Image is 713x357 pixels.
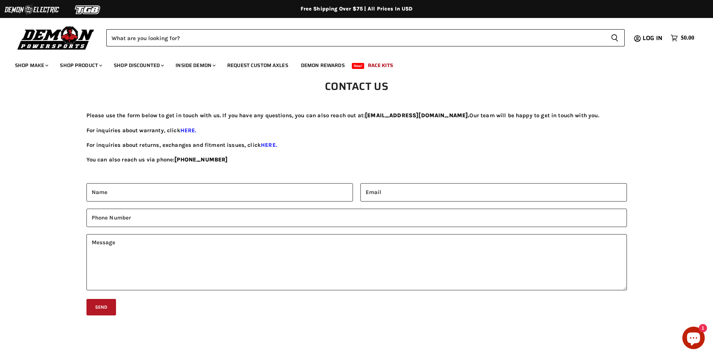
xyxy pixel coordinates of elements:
a: Shop Make [9,58,53,73]
a: $0.00 [667,33,698,43]
div: Free Shipping Over $75 | All Prices In USD [57,6,656,12]
a: Demon Rewards [295,58,350,73]
a: Shop Product [54,58,107,73]
button: Search [605,29,625,46]
strong: [PHONE_NUMBER] [174,156,228,163]
button: Send [86,299,116,316]
input: Search [106,29,605,46]
a: Request Custom Axles [222,58,294,73]
a: Shop Discounted [108,58,168,73]
inbox-online-store-chat: Shopify online store chat [680,327,707,351]
form: Product [106,29,625,46]
img: Demon Electric Logo 2 [4,3,60,17]
span: Please use the form below to get in touch with us. If you have any questions, you can also reach ... [86,112,599,119]
a: Race Kits [362,58,399,73]
span: For inquiries about warranty, click [86,127,196,134]
span: New! [352,63,365,69]
strong: [EMAIL_ADDRESS][DOMAIN_NAME]. [365,112,469,119]
span: $0.00 [681,34,694,42]
span: For inquiries about returns, exchanges and fitment issues, click [86,142,277,148]
a: HERE. [261,142,277,148]
p: You can also reach us via phone: [86,155,627,164]
span: Log in [643,33,662,43]
ul: Main menu [9,55,692,73]
img: Demon Powersports [15,24,97,51]
h1: Contact Us [244,80,469,92]
a: Log in [639,35,667,42]
a: Inside Demon [170,58,220,73]
a: HERE. [180,127,196,134]
img: TGB Logo 2 [60,3,116,17]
